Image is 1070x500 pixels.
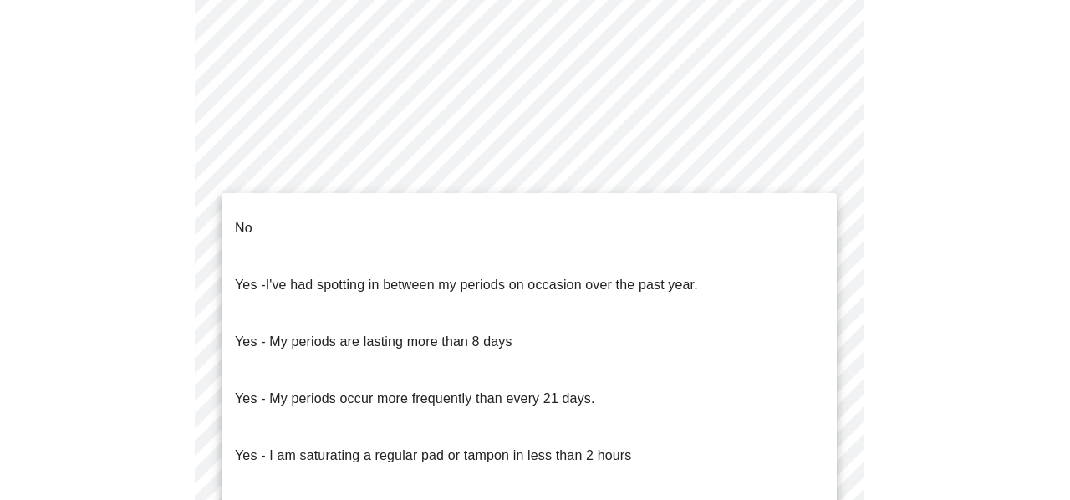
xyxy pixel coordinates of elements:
span: I've had spotting in between my periods on occasion over the past year. [266,278,698,292]
p: No [235,218,252,238]
p: Yes - My periods occur more frequently than every 21 days. [235,389,595,409]
p: Yes - My periods are lasting more than 8 days [235,332,512,352]
p: Yes - [235,275,698,295]
p: Yes - I am saturating a regular pad or tampon in less than 2 hours [235,446,631,466]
